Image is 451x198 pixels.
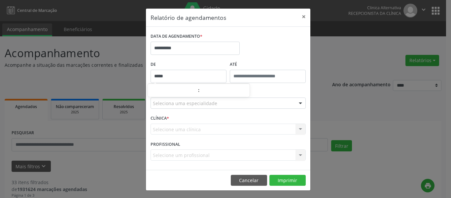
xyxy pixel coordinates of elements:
[297,9,310,25] button: Close
[269,175,306,186] button: Imprimir
[151,59,226,70] label: De
[153,100,217,107] span: Seleciona uma especialidade
[231,175,267,186] button: Cancelar
[148,84,198,98] input: Hour
[230,59,306,70] label: ATÉ
[151,113,169,124] label: CLÍNICA
[198,84,200,97] span: :
[200,84,250,98] input: Minute
[151,13,226,22] h5: Relatório de agendamentos
[151,31,202,42] label: DATA DE AGENDAMENTO
[151,139,180,149] label: PROFISSIONAL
